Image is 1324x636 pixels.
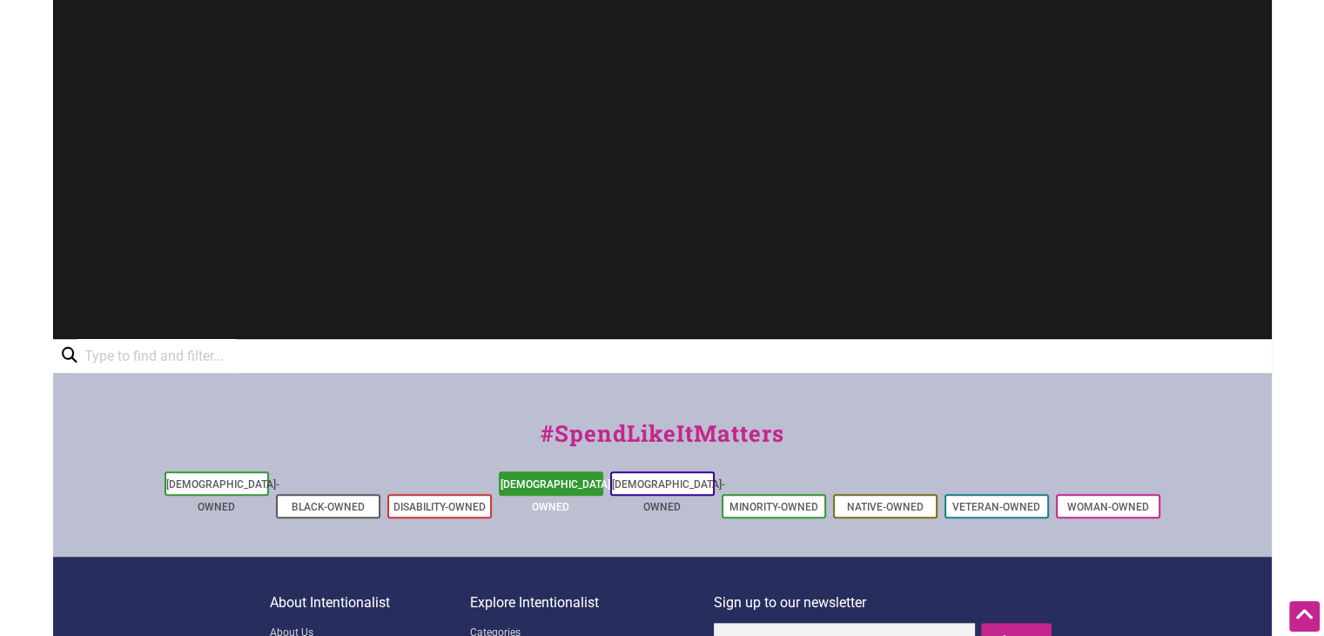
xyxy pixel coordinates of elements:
[847,501,924,513] a: Native-Owned
[1289,601,1320,632] div: Scroll Back to Top
[270,592,470,614] p: About Intentionalist
[77,339,236,373] input: Type to find and filter...
[952,501,1040,513] a: Veteran-Owned
[501,478,614,513] a: [DEMOGRAPHIC_DATA]-Owned
[729,501,818,513] a: Minority-Owned
[714,592,1054,614] p: Sign up to our newsletter
[166,478,279,513] a: [DEMOGRAPHIC_DATA]-Owned
[470,592,714,614] p: Explore Intentionalist
[612,478,725,513] a: [DEMOGRAPHIC_DATA]-Owned
[53,416,1272,468] div: #SpendLikeItMatters
[1067,501,1149,513] a: Woman-Owned
[292,501,365,513] a: Black-Owned
[393,501,486,513] a: Disability-Owned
